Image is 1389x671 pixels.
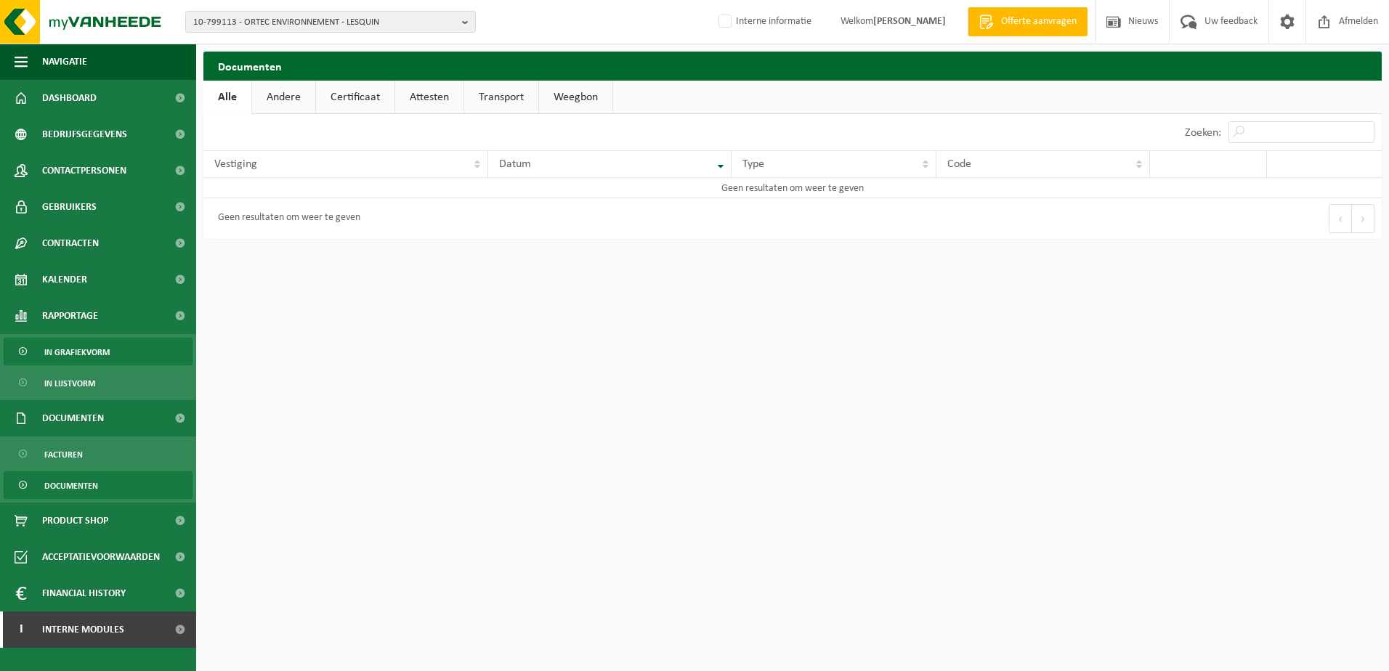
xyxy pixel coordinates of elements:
a: Attesten [395,81,463,114]
div: Geen resultaten om weer te geven [211,206,360,232]
span: Facturen [44,441,83,468]
strong: [PERSON_NAME] [873,16,946,27]
span: Type [742,158,764,170]
a: In grafiekvorm [4,338,193,365]
span: Code [947,158,971,170]
span: Rapportage [42,298,98,334]
span: Contactpersonen [42,152,126,189]
button: 10-799113 - ORTEC ENVIRONNEMENT - LESQUIN [185,11,476,33]
a: Documenten [4,471,193,499]
span: Product Shop [42,503,108,539]
a: Offerte aanvragen [968,7,1088,36]
span: Documenten [44,472,98,500]
span: Financial History [42,575,126,611]
span: 10-799113 - ORTEC ENVIRONNEMENT - LESQUIN [193,12,456,33]
button: Previous [1329,204,1352,233]
span: Kalender [42,261,87,298]
a: Certificaat [316,81,394,114]
a: Transport [464,81,538,114]
span: Documenten [42,400,104,436]
span: I [15,611,28,648]
span: In grafiekvorm [44,338,110,366]
span: Interne modules [42,611,124,648]
span: Bedrijfsgegevens [42,116,127,152]
label: Interne informatie [716,11,811,33]
a: Andere [252,81,315,114]
button: Next [1352,204,1374,233]
a: In lijstvorm [4,369,193,396]
span: Gebruikers [42,189,97,225]
span: Contracten [42,225,99,261]
span: Navigatie [42,44,87,80]
label: Zoeken: [1185,127,1221,139]
a: Alle [203,81,251,114]
span: In lijstvorm [44,370,95,397]
span: Acceptatievoorwaarden [42,539,160,575]
h2: Documenten [203,52,1382,80]
a: Weegbon [539,81,612,114]
span: Offerte aanvragen [997,15,1080,29]
span: Dashboard [42,80,97,116]
td: Geen resultaten om weer te geven [203,178,1382,198]
span: Datum [499,158,531,170]
a: Facturen [4,440,193,468]
span: Vestiging [214,158,257,170]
